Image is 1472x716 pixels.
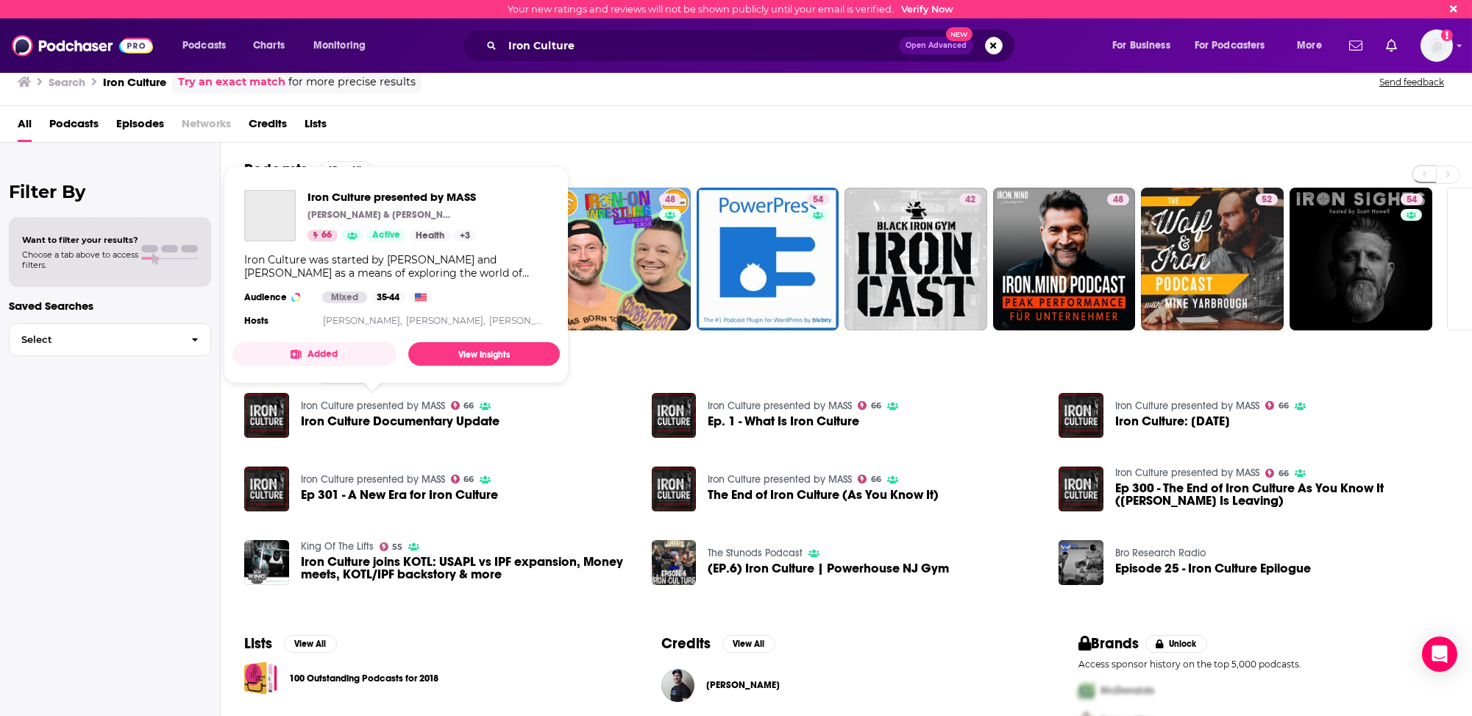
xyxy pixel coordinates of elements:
button: open menu [172,34,245,57]
a: (EP.6) Iron Culture | Powerhouse NJ Gym [708,562,949,575]
img: Podchaser - Follow, Share and Rate Podcasts [12,32,153,60]
a: 42 [845,188,987,330]
a: Try an exact match [178,74,285,91]
span: 48 [665,193,675,208]
h2: Lists [244,634,272,653]
p: [PERSON_NAME] & [PERSON_NAME] [307,209,455,221]
span: More [1297,35,1322,56]
a: Iron Culture presented by MASS [244,190,296,241]
a: Podcasts [49,112,99,142]
h4: Hosts [244,315,269,327]
span: 54 [1407,193,1417,208]
img: Iron Culture: 3 Years Later [1059,393,1103,438]
span: Iron Culture: [DATE] [1115,415,1230,428]
a: 54 [697,188,839,330]
div: Iron Culture was started by [PERSON_NAME] and [PERSON_NAME] as a means of exploring the world of ... [244,253,548,280]
a: Ep 300 - The End of Iron Culture As You Know It (Omar Is Leaving) [1115,482,1448,507]
a: 66 [858,475,881,483]
a: [PERSON_NAME], [406,315,486,326]
img: User Profile [1421,29,1453,62]
span: Select [10,335,179,344]
span: Iron Culture presented by MASS [307,190,476,204]
a: The Stunods Podcast [708,547,803,559]
a: Verify Now [901,4,953,15]
a: 52 [1141,188,1284,330]
span: Choose a tab above to access filters. [22,249,138,270]
a: Eric Helms [706,679,780,691]
span: Active [372,228,400,243]
span: 66 [1279,403,1289,409]
span: Ep 301 - A New Era for Iron Culture [301,489,498,501]
span: New [946,27,973,41]
a: ListsView All [244,634,337,653]
a: Iron Culture presented by MASS [1115,467,1259,479]
a: 100 Outstanding Podcasts for 2018 [244,662,277,695]
a: 52 [1256,194,1278,205]
img: The End of Iron Culture (As You Know It) [652,467,697,511]
span: Episodes [116,112,164,142]
span: Iron Culture Documentary Update [301,415,499,428]
a: 54 [1401,194,1423,205]
button: open menu [1102,34,1189,57]
a: Iron Culture presented by MASS [301,473,445,486]
span: Episode 25 - Iron Culture Epilogue [1115,562,1311,575]
a: 48 [659,194,681,205]
a: [PERSON_NAME] [489,315,566,326]
a: Health [410,230,450,241]
a: Active [366,230,406,241]
img: First Pro Logo [1073,676,1101,706]
a: 54 [1290,188,1432,330]
a: Iron Culture joins KOTL: USAPL vs IPF expansion, Money meets, KOTL/IPF backstory & more [301,556,634,581]
p: Saved Searches [9,299,211,313]
a: View Insights [408,342,560,366]
a: 48 [1107,194,1129,205]
h3: Iron Culture [103,75,166,89]
a: Ep. 1 - What Is Iron Culture [708,415,859,428]
span: 66 [463,476,474,483]
a: 48 [993,188,1136,330]
a: 66 [451,401,474,410]
a: Iron Culture presented by MASS [1115,400,1259,412]
span: For Business [1112,35,1170,56]
a: King Of The Lifts [301,540,374,553]
a: 66 [451,475,474,483]
a: Iron Culture presented by MASS [708,400,852,412]
a: Iron Culture Documentary Update [244,393,289,438]
span: For Podcasters [1195,35,1265,56]
input: Search podcasts, credits, & more... [502,34,899,57]
a: Show notifications dropdown [1343,33,1368,58]
button: Show profile menu [1421,29,1453,62]
button: Open AdvancedNew [899,37,973,54]
a: Eric Helms [661,669,694,702]
a: 55 [380,542,403,551]
span: 48 [1113,193,1123,208]
svg: Email not verified [1441,29,1453,41]
a: Lists [305,112,327,142]
button: open menu [1287,34,1340,57]
h2: Credits [661,634,711,653]
button: Added [232,342,397,366]
button: Unlock [1145,635,1208,653]
img: Ep 300 - The End of Iron Culture As You Know It (Omar Is Leaving) [1059,467,1103,511]
img: Ep 301 - A New Era for Iron Culture [244,467,289,511]
a: Episode 25 - Iron Culture Epilogue [1059,540,1103,585]
span: Open Advanced [906,42,967,49]
img: (EP.6) Iron Culture | Powerhouse NJ Gym [652,540,697,585]
a: Ep. 1 - What Is Iron Culture [652,393,697,438]
span: 54 [813,193,823,208]
a: Iron Culture presented by MASS [708,473,852,486]
a: 66 [307,230,338,241]
a: 42 [959,194,981,205]
span: Want to filter your results? [22,235,138,245]
button: open menu [303,34,385,57]
a: Credits [249,112,287,142]
span: 66 [871,476,881,483]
